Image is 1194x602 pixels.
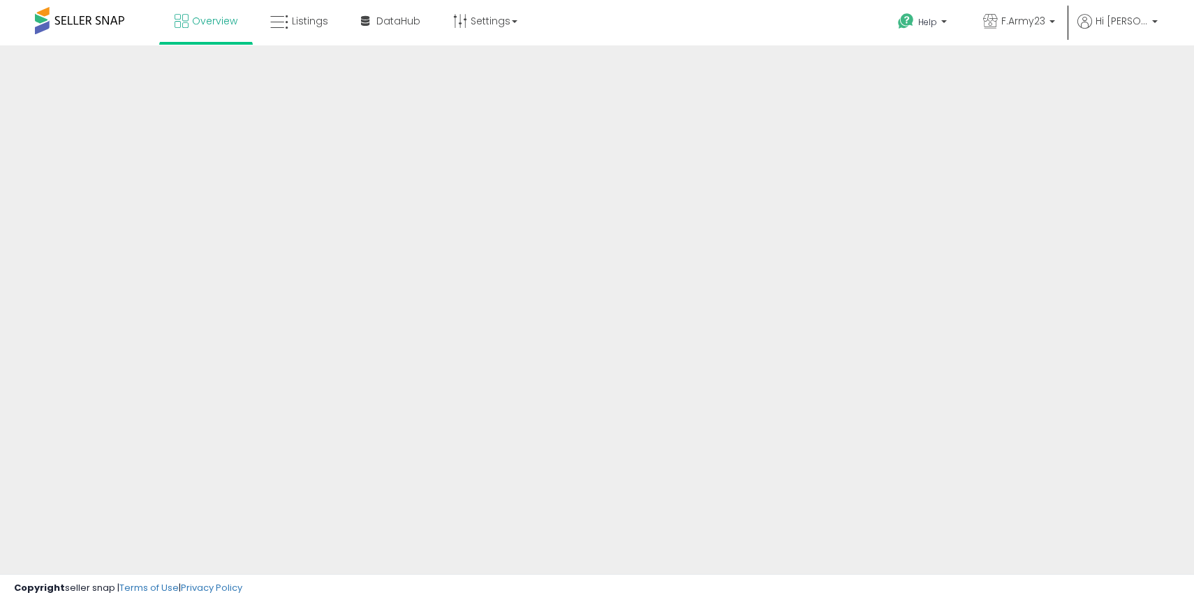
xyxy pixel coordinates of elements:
i: Get Help [897,13,915,30]
span: Overview [192,14,237,28]
span: Help [918,16,937,28]
div: seller snap | | [14,582,242,595]
span: F.Army23 [1001,14,1045,28]
a: Hi [PERSON_NAME] [1077,14,1158,45]
span: DataHub [376,14,420,28]
a: Terms of Use [119,581,179,594]
span: Listings [292,14,328,28]
a: Help [887,2,961,45]
a: Privacy Policy [181,581,242,594]
strong: Copyright [14,581,65,594]
span: Hi [PERSON_NAME] [1096,14,1148,28]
